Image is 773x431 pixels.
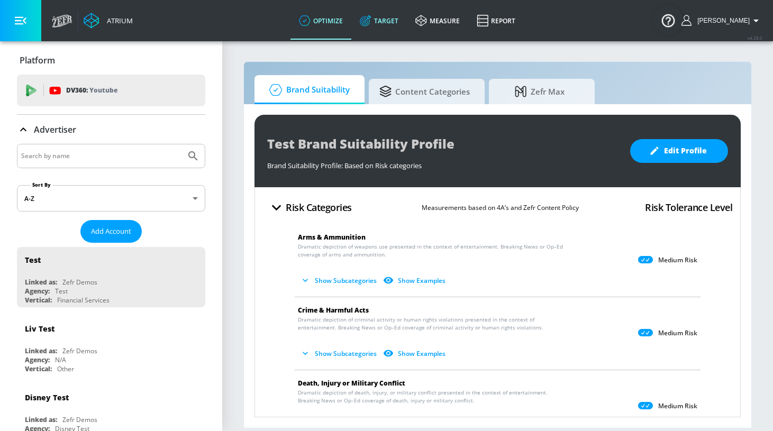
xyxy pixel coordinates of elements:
div: Atrium [103,16,133,25]
span: Brand Suitability [265,77,350,103]
div: Linked as: [25,415,57,424]
h4: Risk Categories [286,200,352,215]
div: Zefr Demos [62,278,97,287]
div: Vertical: [25,364,52,373]
div: TestLinked as:Zefr DemosAgency:TestVertical:Financial Services [17,247,205,307]
div: Zefr Demos [62,415,97,424]
a: Target [351,2,407,40]
div: DV360: Youtube [17,75,205,106]
div: Brand Suitability Profile: Based on Risk categories [267,155,620,170]
p: Youtube [89,85,117,96]
button: [PERSON_NAME] [681,14,762,27]
button: Show Subcategories [298,272,381,289]
p: Medium Risk [658,402,697,410]
span: login as: ana.valente@zefr.com [693,17,750,24]
p: Measurements based on 4A’s and Zefr Content Policy [422,202,579,213]
span: Content Categories [379,79,470,104]
div: Other [57,364,74,373]
p: Medium Risk [658,329,697,337]
button: Add Account [80,220,142,243]
div: Linked as: [25,278,57,287]
button: Show Subcategories [298,345,381,362]
div: Liv TestLinked as:Zefr DemosAgency:N/AVertical:Other [17,316,205,376]
p: Platform [20,54,55,66]
button: Show Examples [381,272,450,289]
div: Disney Test [25,392,69,402]
span: Zefr Max [499,79,580,104]
div: Test [55,287,68,296]
div: Vertical: [25,296,52,305]
div: Zefr Demos [62,346,97,355]
div: Agency: [25,287,50,296]
div: Platform [17,45,205,75]
div: A-Z [17,185,205,212]
span: Dramatic depiction of death, injury, or military conflict presented in the context of entertainme... [298,389,566,405]
input: Search by name [21,149,181,163]
a: Report [468,2,524,40]
div: N/A [55,355,66,364]
button: Risk Categories [263,195,356,220]
a: optimize [290,2,351,40]
span: Arms & Ammunition [298,233,366,242]
div: Agency: [25,355,50,364]
div: Liv Test [25,324,54,334]
span: Crime & Harmful Acts [298,306,369,315]
span: v 4.28.0 [748,35,762,41]
h4: Risk Tolerance Level [645,200,732,215]
span: Dramatic depiction of criminal activity or human rights violations presented in the context of en... [298,316,566,332]
span: Dramatic depiction of weapons use presented in the context of entertainment. Breaking News or Op–... [298,243,566,259]
button: Edit Profile [630,139,728,163]
button: Show Examples [381,345,450,362]
a: Atrium [84,13,133,29]
a: measure [407,2,468,40]
span: Edit Profile [651,144,707,158]
span: Death, Injury or Military Conflict [298,379,405,388]
button: Open Resource Center [653,5,683,35]
p: Medium Risk [658,256,697,264]
p: Advertiser [34,124,76,135]
div: Linked as: [25,346,57,355]
p: DV360: [66,85,117,96]
span: Add Account [91,225,131,237]
div: Advertiser [17,115,205,144]
label: Sort By [30,181,53,188]
div: Test [25,255,41,265]
div: Financial Services [57,296,110,305]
